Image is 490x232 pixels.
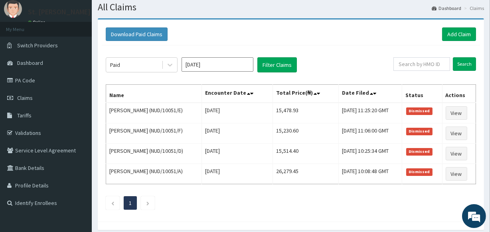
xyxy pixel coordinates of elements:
[339,164,402,184] td: [DATE] 10:08:48 GMT
[17,112,32,119] span: Tariffs
[41,45,134,55] div: Chat with us now
[146,199,150,207] a: Next page
[202,123,273,144] td: [DATE]
[17,42,58,49] span: Switch Providers
[106,27,168,41] button: Download Paid Claims
[446,167,467,181] a: View
[131,4,150,23] div: Minimize live chat window
[257,57,297,72] button: Filter Claims
[106,123,202,144] td: [PERSON_NAME] (NUD/10051/F)
[4,151,152,179] textarea: Type your message and hit 'Enter'
[339,85,402,103] th: Date Filed
[273,103,339,123] td: 15,478.93
[402,85,442,103] th: Status
[406,168,433,175] span: Dismissed
[446,106,467,120] a: View
[339,144,402,164] td: [DATE] 10:25:34 GMT
[202,164,273,184] td: [DATE]
[17,59,43,66] span: Dashboard
[462,5,484,12] li: Claims
[98,2,484,12] h1: All Claims
[339,103,402,123] td: [DATE] 11:25:20 GMT
[432,5,461,12] a: Dashboard
[446,127,467,140] a: View
[202,85,273,103] th: Encounter Date
[273,123,339,144] td: 15,230.60
[106,85,202,103] th: Name
[393,57,450,71] input: Search by HMO ID
[46,67,110,147] span: We're online!
[202,103,273,123] td: [DATE]
[446,147,467,160] a: View
[28,19,47,25] a: Online
[106,144,202,164] td: [PERSON_NAME] (NUD/10051/D)
[110,61,120,69] div: Paid
[406,148,433,155] span: Dismissed
[406,128,433,135] span: Dismissed
[273,144,339,164] td: 15,514.40
[453,57,476,71] input: Search
[406,107,433,115] span: Dismissed
[106,164,202,184] td: [PERSON_NAME] (NUD/10051/A)
[15,40,32,60] img: d_794563401_company_1708531726252_794563401
[17,94,33,101] span: Claims
[442,85,476,103] th: Actions
[111,199,115,207] a: Previous page
[273,85,339,103] th: Total Price(₦)
[106,103,202,123] td: [PERSON_NAME] (NUD/10051/E)
[202,144,273,164] td: [DATE]
[339,123,402,144] td: [DATE] 11:06:00 GMT
[129,199,132,207] a: Page 1 is your current page
[28,8,122,16] p: St. [PERSON_NAME] eye clinic
[442,27,476,41] a: Add Claim
[182,57,253,72] input: Select Month and Year
[273,164,339,184] td: 26,279.45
